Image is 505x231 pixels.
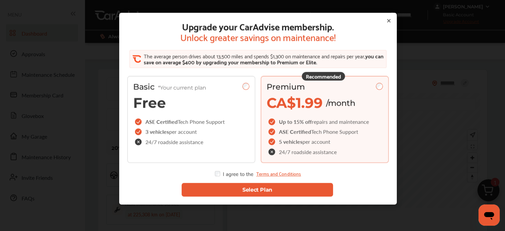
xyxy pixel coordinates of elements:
[133,82,206,92] span: Basic
[268,149,276,156] img: check-cross-icon.c68f34ea.svg
[478,204,500,226] iframe: Button to launch messaging window
[215,171,301,176] div: I agree to the
[132,55,141,63] img: CA_CheckIcon.cf4f08d4.svg
[302,72,345,81] div: Recommended
[268,119,276,125] img: checkIcon.6d469ec1.svg
[268,139,276,145] img: checkIcon.6d469ec1.svg
[143,52,365,60] span: The average person drives about 13,500 miles and spends $1,300 on maintenance and repairs per year,
[326,98,355,108] span: /month
[180,32,336,42] span: Unlock greater savings on maintenance!
[311,128,358,136] span: Tech Phone Support
[135,139,143,146] img: check-cross-icon.c68f34ea.svg
[267,82,305,92] span: Premium
[256,171,301,176] a: Terms and Conditions
[145,128,169,136] span: 3 vehicles
[267,94,323,112] span: CA$1.99
[135,129,143,135] img: checkIcon.6d469ec1.svg
[181,183,333,197] button: Select Plan
[279,118,312,126] span: Up to 15% off
[279,138,302,146] span: 5 vehicles
[268,129,276,135] img: checkIcon.6d469ec1.svg
[135,119,143,125] img: checkIcon.6d469ec1.svg
[312,118,369,126] span: repairs and maintenance
[158,85,206,91] span: *Your current plan
[279,149,337,155] span: 24/7 roadside assistance
[279,128,311,136] span: ASE Certified
[180,21,336,32] span: Upgrade your CarAdvise membership.
[133,94,166,112] span: Free
[145,139,203,145] span: 24/7 roadside assistance
[143,52,383,66] span: you can save on average $400 by upgrading your membership to Premium or Elite.
[169,128,197,136] span: per account
[145,118,178,126] span: ASE Certified
[178,118,225,126] span: Tech Phone Support
[302,138,330,146] span: per account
